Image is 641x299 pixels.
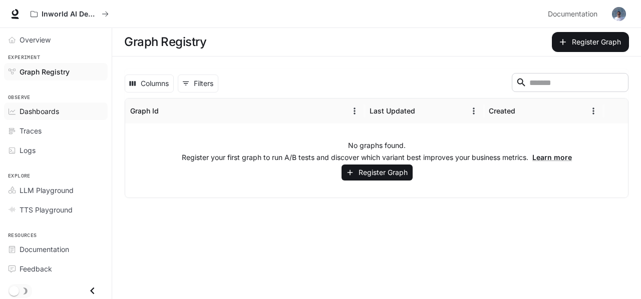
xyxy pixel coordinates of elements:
span: Dashboards [20,106,59,116]
div: Graph Id [130,106,159,115]
button: Sort [160,103,175,118]
span: Documentation [548,8,597,20]
button: Show filters [178,74,218,92]
div: Last Updated [370,106,415,115]
div: Search [512,73,628,94]
a: Graph Registry [4,63,108,80]
a: Feedback [4,260,108,277]
a: Dashboards [4,102,108,120]
span: Dark mode toggle [9,285,19,296]
a: Learn more [532,153,572,161]
span: Feedback [20,263,52,274]
button: Register Graph [342,164,413,181]
span: TTS Playground [20,204,73,215]
span: Logs [20,145,36,155]
span: Overview [20,34,51,45]
img: User avatar [612,7,626,21]
button: Sort [416,103,431,118]
div: Created [489,106,515,115]
button: Menu [586,103,601,118]
p: Inworld AI Demos [42,10,98,18]
button: Select columns [125,74,174,92]
button: Menu [347,103,362,118]
a: Documentation [544,4,605,24]
button: Sort [516,103,531,118]
span: Documentation [20,244,69,254]
h1: Graph Registry [124,32,206,52]
button: All workspaces [26,4,113,24]
a: LLM Playground [4,181,108,199]
span: Graph Registry [20,66,70,77]
p: No graphs found. [348,140,406,150]
a: Traces [4,122,108,139]
a: TTS Playground [4,201,108,218]
span: LLM Playground [20,185,74,195]
a: Documentation [4,240,108,258]
button: User avatar [609,4,629,24]
a: Overview [4,31,108,48]
button: Register Graph [552,32,629,52]
p: Register your first graph to run A/B tests and discover which variant best improves your business... [182,152,572,162]
button: Menu [466,103,481,118]
a: Logs [4,141,108,159]
span: Traces [20,125,42,136]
